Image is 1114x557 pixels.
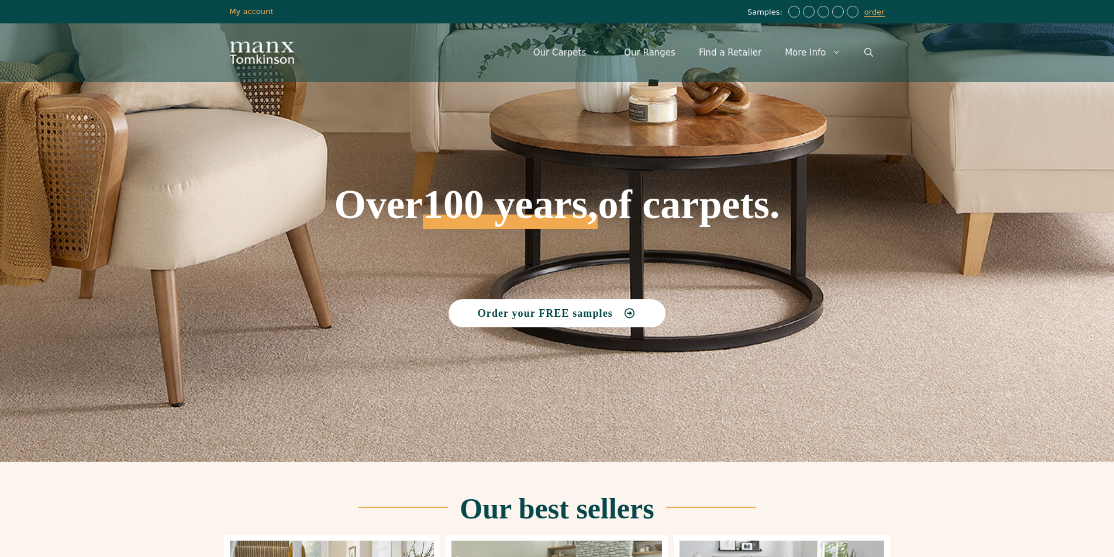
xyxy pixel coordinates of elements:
nav: Primary [522,35,885,70]
h2: Our best sellers [460,494,654,523]
a: Order your FREE samples [449,299,666,327]
a: order [864,8,885,17]
a: Find a Retailer [687,35,773,70]
span: Samples: [747,8,785,18]
a: More Info [773,35,852,70]
img: Manx Tomkinson [230,41,294,64]
span: 100 years, [423,194,598,229]
a: Our Ranges [612,35,687,70]
h1: Over of carpets. [230,99,885,229]
a: Our Carpets [522,35,613,70]
a: Open Search Bar [853,35,885,70]
span: Order your FREE samples [478,308,613,319]
a: My account [230,7,274,16]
